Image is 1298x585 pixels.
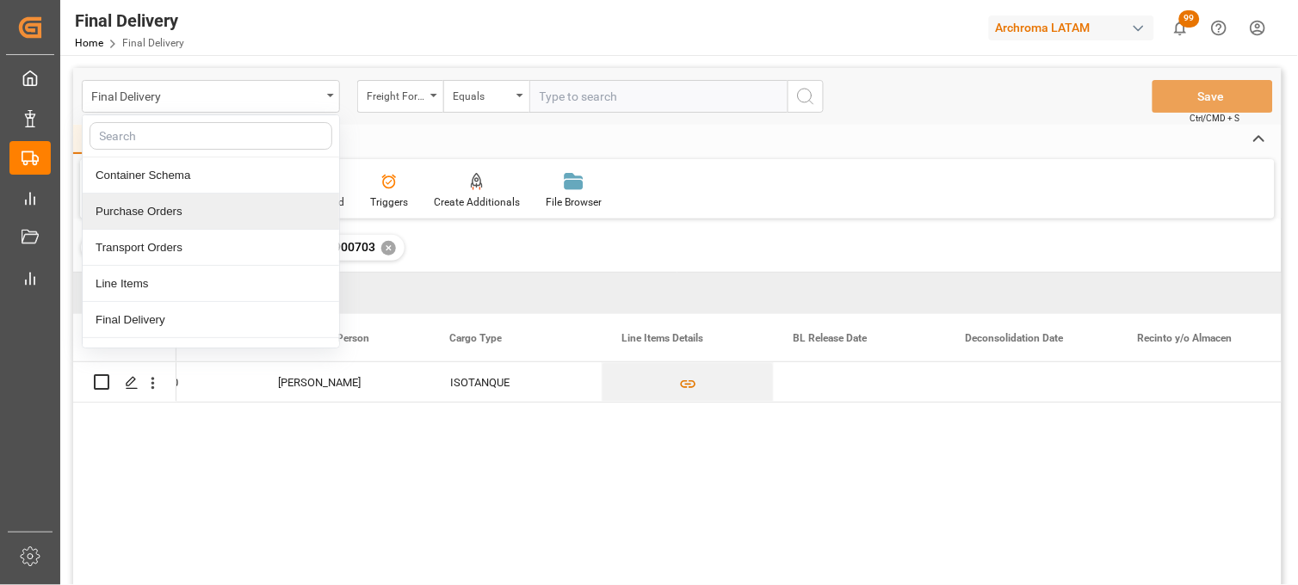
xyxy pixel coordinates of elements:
[1138,332,1233,344] span: Recinto y/o Almacen
[75,8,184,34] div: Final Delivery
[83,157,339,194] div: Container Schema
[1153,80,1273,113] button: Save
[546,194,602,210] div: File Browser
[434,194,520,210] div: Create Additionals
[1179,10,1200,28] span: 99
[75,37,103,49] a: Home
[367,84,425,104] div: Freight Forwarder Reference
[83,194,339,230] div: Purchase Orders
[788,80,824,113] button: search button
[83,266,339,302] div: Line Items
[381,241,396,256] div: ✕
[989,15,1154,40] div: Archroma LATAM
[83,302,339,338] div: Final Delivery
[443,80,529,113] button: open menu
[1161,9,1200,47] button: show 99 new notifications
[621,332,703,344] span: Line Items Details
[449,332,502,344] span: Cargo Type
[83,338,339,374] div: Additionals
[430,362,602,402] div: ISOTANQUE
[90,122,332,150] input: Search
[73,125,132,154] div: Home
[82,80,340,113] button: close menu
[1190,112,1240,125] span: Ctrl/CMD + S
[453,84,511,104] div: Equals
[91,84,321,106] div: Final Delivery
[257,362,430,402] div: [PERSON_NAME]
[989,11,1161,44] button: Archroma LATAM
[529,80,788,113] input: Type to search
[83,230,339,266] div: Transport Orders
[794,332,868,344] span: BL Release Date
[370,194,408,210] div: Triggers
[966,332,1064,344] span: Deconsolidation Date
[357,80,443,113] button: open menu
[73,362,176,403] div: Press SPACE to select this row.
[1200,9,1239,47] button: Help Center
